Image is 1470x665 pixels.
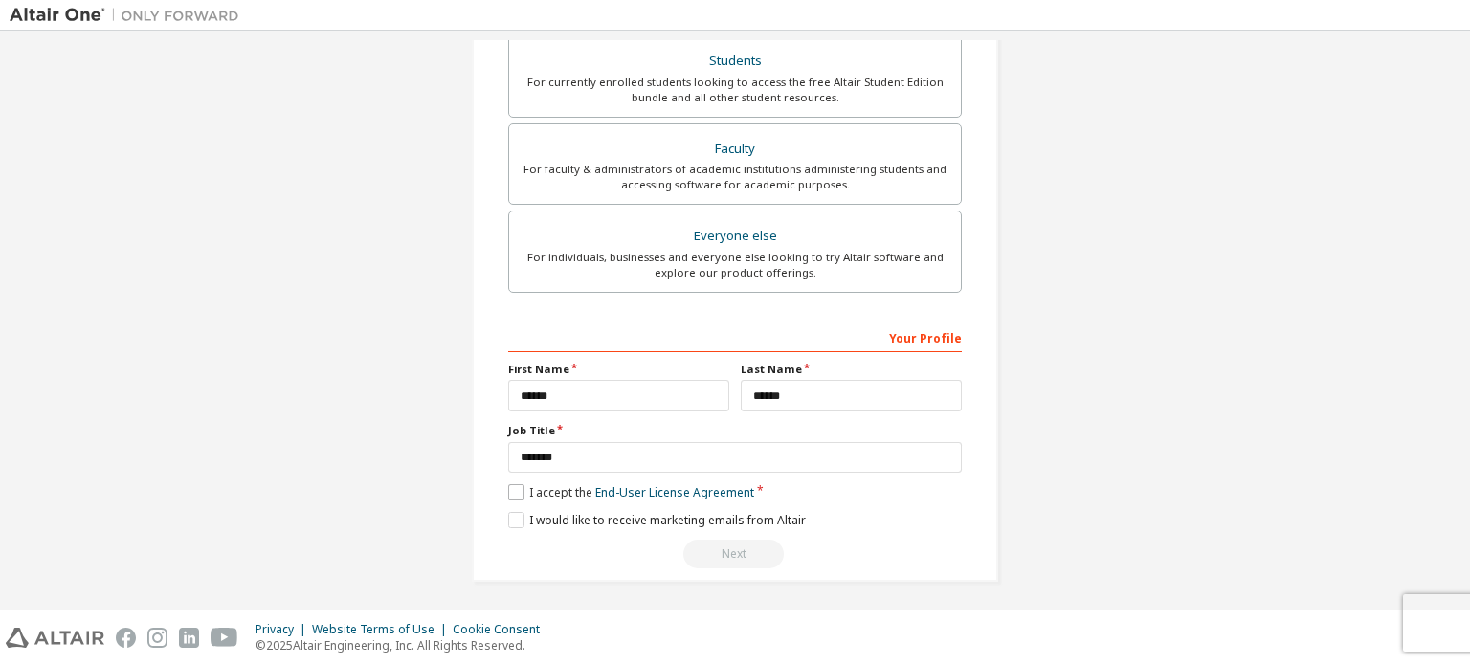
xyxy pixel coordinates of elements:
[116,628,136,648] img: facebook.svg
[508,321,962,352] div: Your Profile
[521,223,949,250] div: Everyone else
[179,628,199,648] img: linkedin.svg
[521,75,949,105] div: For currently enrolled students looking to access the free Altair Student Edition bundle and all ...
[595,484,754,500] a: End-User License Agreement
[10,6,249,25] img: Altair One
[521,162,949,192] div: For faculty & administrators of academic institutions administering students and accessing softwa...
[211,628,238,648] img: youtube.svg
[256,622,312,637] div: Privacy
[256,637,551,654] p: © 2025 Altair Engineering, Inc. All Rights Reserved.
[508,362,729,377] label: First Name
[312,622,453,637] div: Website Terms of Use
[521,250,949,280] div: For individuals, businesses and everyone else looking to try Altair software and explore our prod...
[147,628,167,648] img: instagram.svg
[521,48,949,75] div: Students
[508,540,962,568] div: Read and acccept EULA to continue
[453,622,551,637] div: Cookie Consent
[741,362,962,377] label: Last Name
[521,136,949,163] div: Faculty
[508,423,962,438] label: Job Title
[508,484,754,500] label: I accept the
[6,628,104,648] img: altair_logo.svg
[508,512,806,528] label: I would like to receive marketing emails from Altair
